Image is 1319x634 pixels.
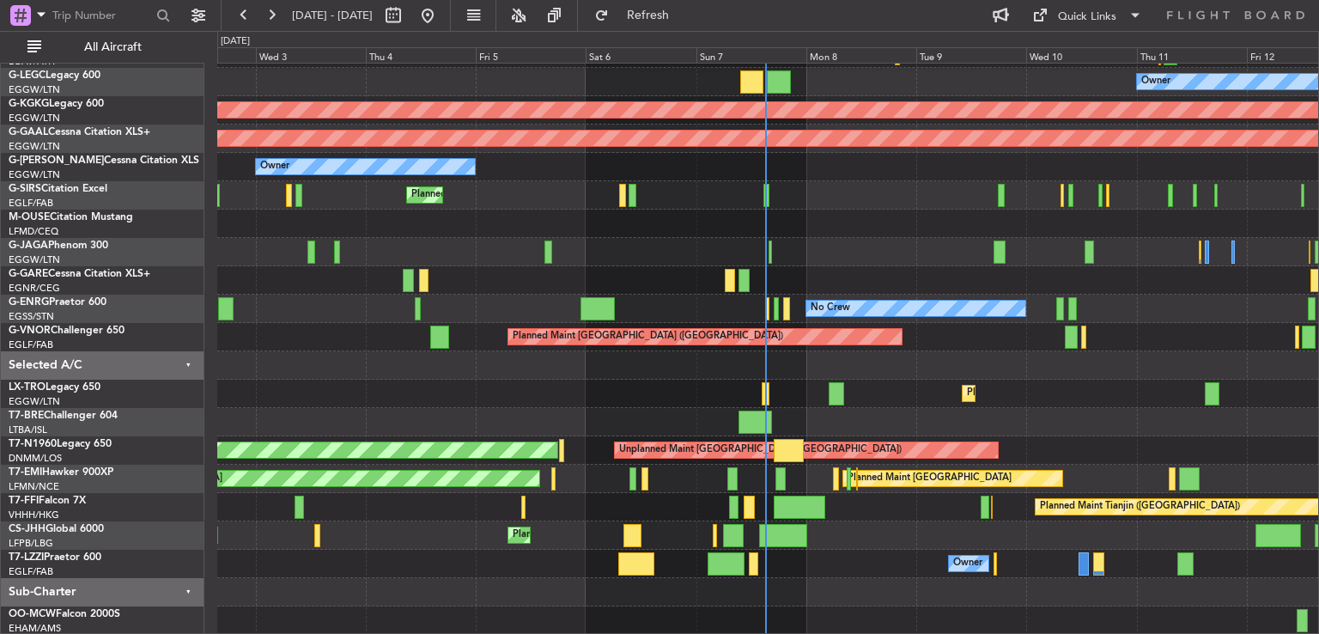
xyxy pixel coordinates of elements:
[9,155,104,166] span: G-[PERSON_NAME]
[9,127,150,137] a: G-GAALCessna Citation XLS+
[9,480,59,493] a: LFMN/NCE
[9,212,50,223] span: M-OUSE
[9,382,46,393] span: LX-TRO
[9,439,112,449] a: T7-N1960Legacy 650
[9,197,53,210] a: EGLF/FAB
[9,326,51,336] span: G-VNOR
[9,452,62,465] a: DNMM/LOS
[1137,47,1247,63] div: Thu 11
[9,155,199,166] a: G-[PERSON_NAME]Cessna Citation XLS
[9,496,39,506] span: T7-FFI
[9,83,60,96] a: EGGW/LTN
[9,382,100,393] a: LX-TROLegacy 650
[916,47,1026,63] div: Tue 9
[9,565,53,578] a: EGLF/FAB
[9,241,108,251] a: G-JAGAPhenom 300
[9,99,49,109] span: G-KGKG
[9,439,57,449] span: T7-N1960
[9,282,60,295] a: EGNR/CEG
[1141,69,1170,94] div: Owner
[411,182,682,208] div: Planned Maint [GEOGRAPHIC_DATA] ([GEOGRAPHIC_DATA])
[19,34,186,61] button: All Aircraft
[9,70,100,81] a: G-LEGCLegacy 600
[9,524,104,534] a: CS-JHHGlobal 6000
[1040,494,1240,520] div: Planned Maint Tianjin ([GEOGRAPHIC_DATA])
[848,466,1012,491] div: Planned Maint [GEOGRAPHIC_DATA]
[366,47,476,63] div: Thu 4
[9,395,60,408] a: EGGW/LTN
[586,47,696,63] div: Sat 6
[811,296,850,321] div: No Crew
[9,112,60,125] a: EGGW/LTN
[806,47,916,63] div: Mon 8
[9,411,118,421] a: T7-BREChallenger 604
[9,297,106,308] a: G-ENRGPraetor 600
[9,552,101,563] a: T7-LZZIPraetor 600
[9,297,49,308] span: G-ENRG
[292,8,373,23] span: [DATE] - [DATE]
[221,34,250,49] div: [DATE]
[967,381,1079,406] div: Planned Maint Dusseldorf
[587,2,690,29] button: Refresh
[9,225,58,238] a: LFMD/CEQ
[696,47,806,63] div: Sun 7
[612,9,684,21] span: Refresh
[9,411,44,421] span: T7-BRE
[9,269,150,279] a: G-GARECessna Citation XLS+
[9,140,60,153] a: EGGW/LTN
[45,41,181,53] span: All Aircraft
[513,522,783,548] div: Planned Maint [GEOGRAPHIC_DATA] ([GEOGRAPHIC_DATA])
[619,437,902,463] div: Unplanned Maint [GEOGRAPHIC_DATA] ([GEOGRAPHIC_DATA])
[1026,47,1136,63] div: Wed 10
[9,524,46,534] span: CS-JHH
[953,551,982,576] div: Owner
[9,212,133,223] a: M-OUSECitation Mustang
[476,47,586,63] div: Fri 5
[9,269,48,279] span: G-GARE
[9,509,59,521] a: VHHH/HKG
[9,241,48,251] span: G-JAGA
[9,168,60,181] a: EGGW/LTN
[9,552,44,563] span: T7-LZZI
[9,424,47,436] a: LTBA/ISL
[9,70,46,81] span: G-LEGC
[1024,2,1151,29] button: Quick Links
[1058,9,1116,26] div: Quick Links
[9,496,86,506] a: T7-FFIFalcon 7X
[9,310,54,323] a: EGSS/STN
[9,99,104,109] a: G-KGKGLegacy 600
[9,537,53,550] a: LFPB/LBG
[9,326,125,336] a: G-VNORChallenger 650
[9,253,60,266] a: EGGW/LTN
[256,47,366,63] div: Wed 3
[9,609,120,619] a: OO-MCWFalcon 2000S
[9,467,42,478] span: T7-EMI
[260,154,289,180] div: Owner
[9,127,48,137] span: G-GAAL
[9,609,56,619] span: OO-MCW
[513,324,783,350] div: Planned Maint [GEOGRAPHIC_DATA] ([GEOGRAPHIC_DATA])
[9,184,41,194] span: G-SIRS
[9,184,107,194] a: G-SIRSCitation Excel
[52,3,151,28] input: Trip Number
[9,467,113,478] a: T7-EMIHawker 900XP
[9,338,53,351] a: EGLF/FAB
